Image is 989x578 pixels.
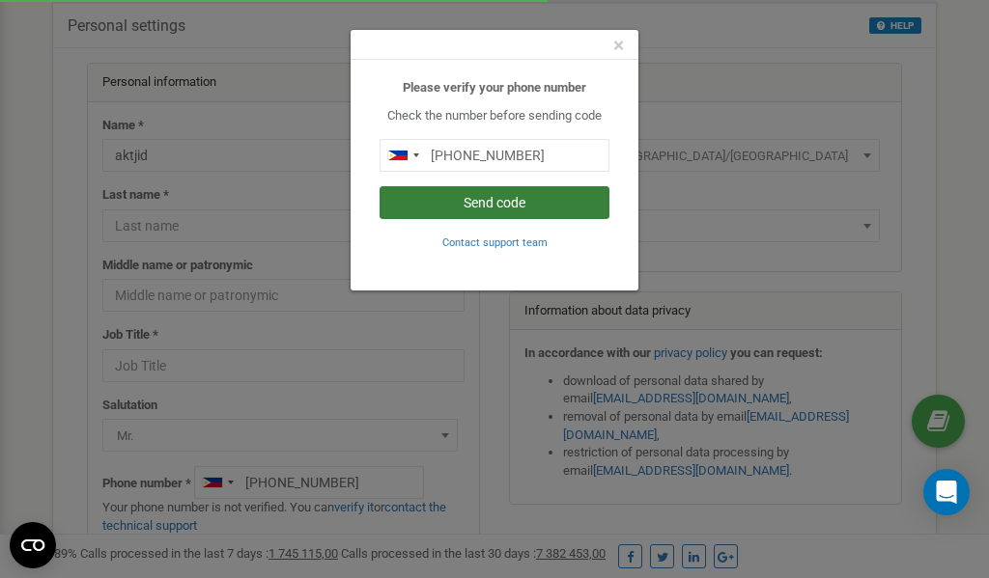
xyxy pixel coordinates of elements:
[381,140,425,171] div: Telephone country code
[380,107,609,125] p: Check the number before sending code
[613,36,624,56] button: Close
[403,80,586,95] b: Please verify your phone number
[380,139,609,172] input: 0905 123 4567
[380,186,609,219] button: Send code
[10,522,56,568] button: Open CMP widget
[442,234,548,249] a: Contact support team
[613,34,624,57] span: ×
[442,236,548,249] small: Contact support team
[923,469,970,515] div: Open Intercom Messenger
